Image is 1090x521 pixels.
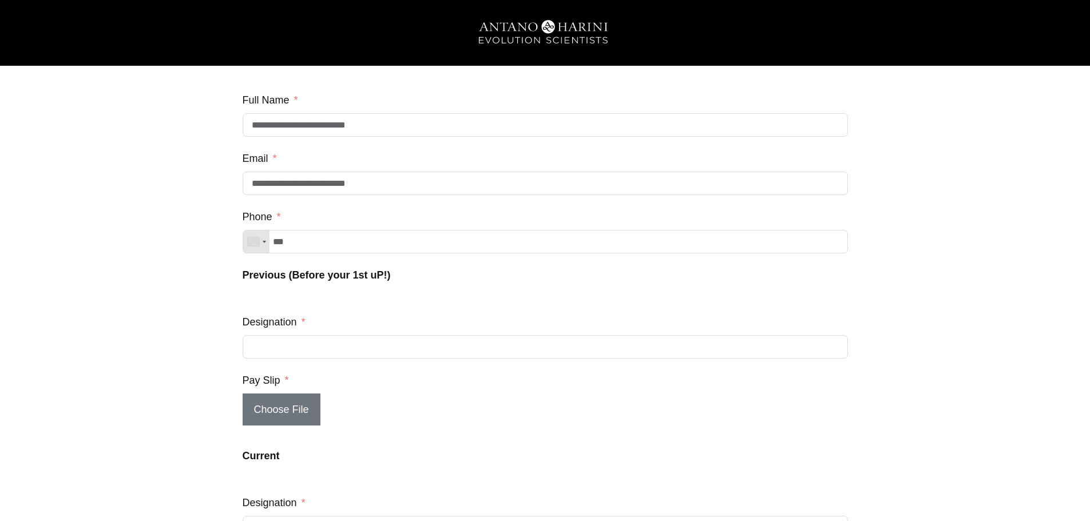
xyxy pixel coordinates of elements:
label: Designation [243,492,306,513]
label: Designation [243,312,306,332]
input: Phone [243,230,848,253]
div: Telephone country code [243,230,269,253]
img: A&H_Ev png [459,11,631,54]
label: Email [243,148,277,169]
label: Phone [243,206,281,227]
label: Pay Slip [243,370,289,391]
span: Choose File [243,393,320,425]
input: Email [243,172,848,195]
strong: Current [243,450,280,462]
input: Designation [243,335,848,359]
label: Full Name [243,90,298,110]
strong: Previous (Before your 1st uP!) [243,269,391,281]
